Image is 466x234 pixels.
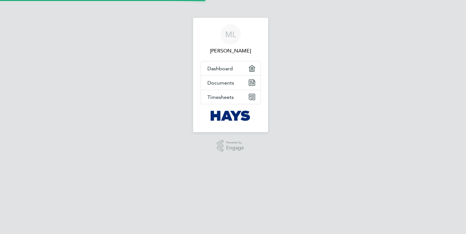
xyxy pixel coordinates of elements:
span: Powered by [226,140,244,145]
a: Timesheets [201,90,260,104]
nav: Main navigation [193,18,268,132]
a: ML[PERSON_NAME] [201,24,261,55]
span: Documents [207,80,234,86]
span: Martynas Lukosius [201,47,261,55]
span: Dashboard [207,65,233,72]
span: Engage [226,145,244,151]
span: ML [225,30,236,38]
a: Documents [201,76,260,90]
img: hays-logo-retina.png [211,111,250,121]
span: Timesheets [207,94,234,100]
a: Powered byEngage [217,140,244,152]
a: Go to home page [201,111,261,121]
a: Dashboard [201,61,260,75]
